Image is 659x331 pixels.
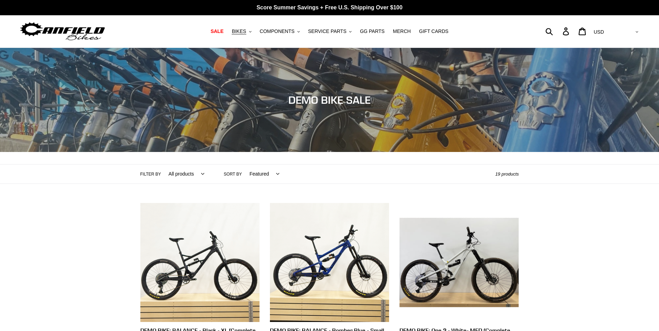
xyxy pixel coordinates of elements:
[207,27,227,36] a: SALE
[419,28,448,34] span: GIFT CARDS
[232,28,246,34] span: BIKES
[389,27,414,36] a: MERCH
[224,171,242,177] label: Sort by
[356,27,388,36] a: GG PARTS
[360,28,385,34] span: GG PARTS
[211,28,223,34] span: SALE
[228,27,255,36] button: BIKES
[305,27,355,36] button: SERVICE PARTS
[549,24,567,39] input: Search
[260,28,295,34] span: COMPONENTS
[288,94,371,106] span: DEMO BIKE SALE
[495,171,519,177] span: 19 products
[308,28,346,34] span: SERVICE PARTS
[256,27,303,36] button: COMPONENTS
[393,28,411,34] span: MERCH
[415,27,452,36] a: GIFT CARDS
[140,171,161,177] label: Filter by
[19,20,106,42] img: Canfield Bikes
